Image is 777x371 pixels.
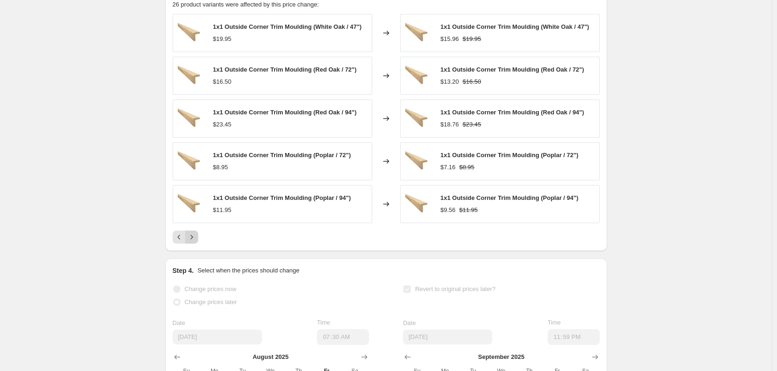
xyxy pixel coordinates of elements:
strike: $19.95 [462,34,481,44]
img: OutsideCornerMoldingWhiteOak_80x.jpg [178,105,206,132]
div: $23.45 [213,120,232,129]
span: Date [173,319,185,326]
div: $13.20 [441,77,459,86]
img: OutsideCornerMoldingWhiteOak_80x.jpg [178,62,206,90]
img: OutsideCornerMoldingWhiteOak_80x.jpg [405,105,433,132]
button: Next [185,231,198,244]
button: Show previous month, August 2025 [401,351,414,364]
img: OutsideCornerMoldingWhiteOak_80x.jpg [178,19,206,47]
div: $9.56 [441,205,456,215]
button: Show next month, September 2025 [358,351,371,364]
span: Time [317,319,330,326]
strike: $16.50 [462,77,481,86]
span: 1x1 Outside Corner Trim Moulding (White Oak / 47") [213,23,362,30]
strike: $23.45 [462,120,481,129]
img: OutsideCornerMoldingWhiteOak_80x.jpg [178,147,206,175]
h2: Step 4. [173,266,194,275]
span: 1x1 Outside Corner Trim Moulding (Red Oak / 72") [213,66,357,73]
input: 8/15/2025 [403,330,492,344]
button: Show next month, October 2025 [589,351,602,364]
div: $7.16 [441,163,456,172]
input: 12:00 [548,329,600,345]
span: 1x1 Outside Corner Trim Moulding (Poplar / 72") [213,152,351,159]
img: OutsideCornerMoldingWhiteOak_80x.jpg [405,147,433,175]
span: Change prices now [185,285,236,292]
img: OutsideCornerMoldingWhiteOak_80x.jpg [405,19,433,47]
span: Revert to original prices later? [415,285,496,292]
div: $8.95 [213,163,228,172]
span: Time [548,319,561,326]
span: 26 product variants were affected by this price change: [173,1,319,8]
p: Select when the prices should change [197,266,299,275]
strike: $11.95 [459,205,478,215]
img: OutsideCornerMoldingWhiteOak_80x.jpg [178,190,206,218]
nav: Pagination [173,231,198,244]
span: 1x1 Outside Corner Trim Moulding (Poplar / 72") [441,152,579,159]
span: 1x1 Outside Corner Trim Moulding (Poplar / 94") [213,194,351,201]
span: Change prices later [185,298,237,305]
span: 1x1 Outside Corner Trim Moulding (Red Oak / 94") [213,109,357,116]
input: 12:00 [317,329,369,345]
button: Show previous month, July 2025 [171,351,184,364]
span: 1x1 Outside Corner Trim Moulding (White Oak / 47") [441,23,589,30]
input: 8/15/2025 [173,330,262,344]
button: Previous [173,231,186,244]
div: $11.95 [213,205,232,215]
img: OutsideCornerMoldingWhiteOak_80x.jpg [405,62,433,90]
span: Date [403,319,415,326]
span: 1x1 Outside Corner Trim Moulding (Poplar / 94") [441,194,579,201]
div: $15.96 [441,34,459,44]
div: $16.50 [213,77,232,86]
div: $19.95 [213,34,232,44]
strike: $8.95 [459,163,475,172]
span: 1x1 Outside Corner Trim Moulding (Red Oak / 72") [441,66,584,73]
span: 1x1 Outside Corner Trim Moulding (Red Oak / 94") [441,109,584,116]
div: $18.76 [441,120,459,129]
img: OutsideCornerMoldingWhiteOak_80x.jpg [405,190,433,218]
